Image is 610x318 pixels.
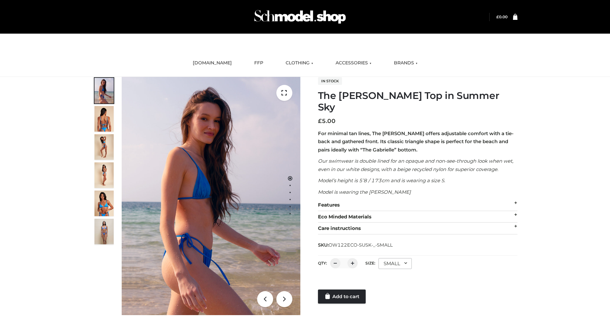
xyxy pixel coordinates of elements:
[365,261,375,265] label: Size:
[94,134,114,160] img: 4.Alex-top_CN-1-1-2.jpg
[122,77,300,315] img: 1.Alex-top_SS-1_4464b1e7-c2c9-4e4b-a62c-58381cd673c0 (1)
[318,189,411,195] em: Model is wearing the [PERSON_NAME]
[318,77,342,85] span: In stock
[318,223,517,234] div: Care instructions
[496,14,499,19] span: £
[318,177,445,183] em: Model’s height is 5’8 / 173cm and is wearing a size S.
[318,118,322,125] span: £
[318,241,393,249] span: SKU:
[329,242,393,248] span: OW122ECO-SUSK-_-SMALL
[378,258,412,269] div: SMALL
[318,130,514,153] strong: For minimal tan lines, The [PERSON_NAME] offers adjustable comfort with a tie-back and gathered f...
[318,90,517,113] h1: The [PERSON_NAME] Top in Summer Sky
[318,261,327,265] label: QTY:
[318,289,366,304] a: Add to cart
[94,219,114,244] img: SSVC.jpg
[389,56,422,70] a: BRANDS
[496,14,508,19] a: £0.00
[94,106,114,132] img: 5.Alex-top_CN-1-1_1-1.jpg
[318,118,336,125] bdi: 5.00
[281,56,318,70] a: CLOTHING
[496,14,508,19] bdi: 0.00
[188,56,237,70] a: [DOMAIN_NAME]
[249,56,268,70] a: FFP
[318,199,517,211] div: Features
[252,4,348,29] img: Schmodel Admin 964
[94,162,114,188] img: 3.Alex-top_CN-1-1-2.jpg
[94,78,114,103] img: 1.Alex-top_SS-1_4464b1e7-c2c9-4e4b-a62c-58381cd673c0-1.jpg
[318,158,513,172] em: Our swimwear is double lined for an opaque and non-see-through look when wet, even in our white d...
[331,56,376,70] a: ACCESSORIES
[318,211,517,223] div: Eco Minded Materials
[94,191,114,216] img: 2.Alex-top_CN-1-1-2.jpg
